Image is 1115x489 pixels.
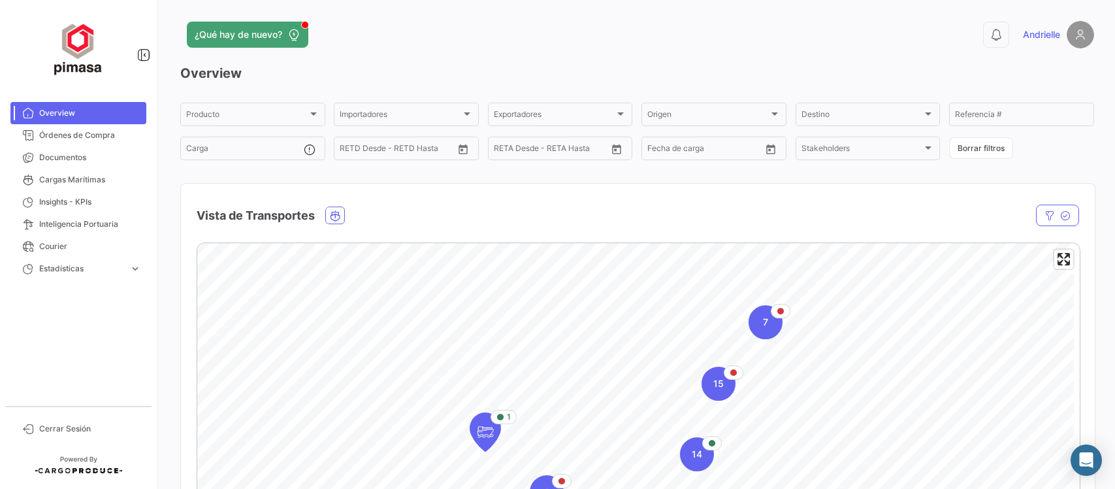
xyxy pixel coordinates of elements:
[46,16,111,81] img: ff117959-d04a-4809-8d46-49844dc85631.png
[39,423,141,435] span: Cerrar Sesión
[713,377,724,390] span: 15
[647,146,671,155] input: Desde
[607,139,626,159] button: Open calendar
[801,146,923,155] span: Stakeholders
[39,174,141,186] span: Cargas Marítimas
[763,316,768,329] span: 7
[10,169,146,191] a: Cargas Marítimas
[801,112,923,121] span: Destino
[39,129,141,141] span: Órdenes de Compra
[1054,250,1073,269] button: Enter fullscreen
[39,218,141,230] span: Inteligencia Portuaria
[340,146,363,155] input: Desde
[453,139,473,159] button: Open calendar
[195,28,282,41] span: ¿Qué hay de nuevo?
[494,112,615,121] span: Exportadores
[1071,445,1102,476] div: Abrir Intercom Messenger
[10,191,146,213] a: Insights - KPIs
[680,146,734,155] input: Hasta
[10,102,146,124] a: Overview
[129,263,141,275] span: expand_more
[187,22,308,48] button: ¿Qué hay de nuevo?
[180,64,1094,82] h3: Overview
[186,112,308,121] span: Producto
[702,367,735,401] div: Map marker
[647,112,769,121] span: Origen
[949,137,1013,159] button: Borrar filtros
[470,413,501,452] div: Map marker
[39,241,141,252] span: Courier
[1067,21,1094,48] img: placeholder-user.png
[526,146,581,155] input: Hasta
[680,437,714,471] div: Map marker
[749,305,783,339] div: Map marker
[39,263,124,275] span: Estadísticas
[761,139,781,159] button: Open calendar
[692,448,702,461] span: 14
[197,207,315,225] h4: Vista de Transportes
[494,146,517,155] input: Desde
[507,411,511,423] span: 1
[39,196,141,208] span: Insights - KPIs
[10,213,146,235] a: Inteligencia Portuaria
[340,112,461,121] span: Importadores
[39,107,141,119] span: Overview
[1023,28,1060,41] span: Andrielle
[372,146,427,155] input: Hasta
[39,152,141,163] span: Documentos
[10,124,146,146] a: Órdenes de Compra
[10,146,146,169] a: Documentos
[326,207,344,224] button: Ocean
[10,235,146,258] a: Courier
